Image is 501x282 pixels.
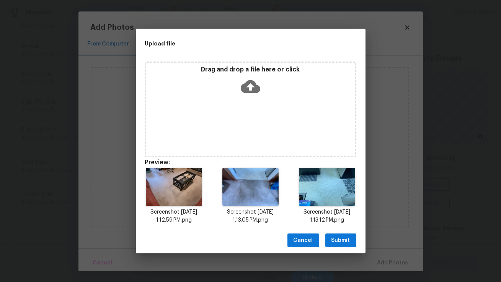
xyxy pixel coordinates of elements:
[299,168,355,206] img: 5O25xI2wCs+4+1FocaGa+tOlT1d+jFzKho4PH4fwDLo+aR0qI1dQAAAABJRU5ErkJggg==
[145,208,203,224] p: Screenshot [DATE] 1.12.59 PM.png
[146,66,355,74] p: Drag and drop a file here or click
[146,168,202,206] img: yl7MtmQ9tNF7TKPypjVri8LrRx2zqamPbE5Nzoni6BllbmXPk9fximI6LqQMlVscGtPqN3+2r46j113bP9alx7erc878BXHro...
[325,233,356,248] button: Submit
[221,208,279,224] p: Screenshot [DATE] 1.13.05 PM.png
[298,208,356,224] p: Screenshot [DATE] 1.13.12 PM.png
[294,236,313,245] span: Cancel
[331,236,350,245] span: Submit
[145,39,322,48] h2: Upload file
[222,168,279,206] img: y+3APT+P5bnOQAAAABJRU5ErkJggg==
[287,233,319,248] button: Cancel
